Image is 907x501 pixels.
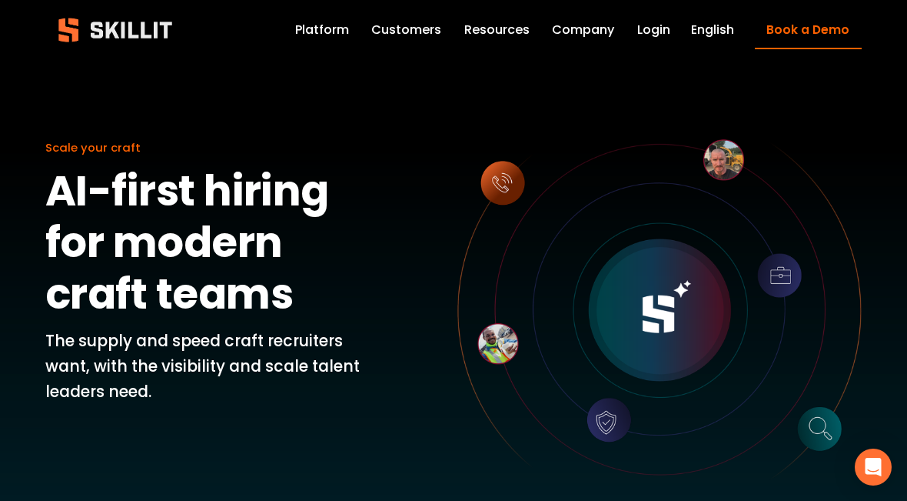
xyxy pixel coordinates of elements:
div: Open Intercom Messenger [855,449,892,486]
strong: AI-first hiring for modern craft teams [45,162,337,323]
img: Skillit [45,7,185,53]
a: Book a Demo [755,12,862,49]
a: Company [552,20,614,42]
a: Customers [371,20,441,42]
p: The supply and speed craft recruiters want, with the visibility and scale talent leaders need. [45,329,380,404]
a: folder dropdown [464,20,530,42]
a: Login [637,20,670,42]
a: Platform [295,20,349,42]
span: Scale your craft [45,139,141,155]
span: Resources [464,21,530,39]
span: English [691,21,734,39]
div: language picker [691,20,734,42]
